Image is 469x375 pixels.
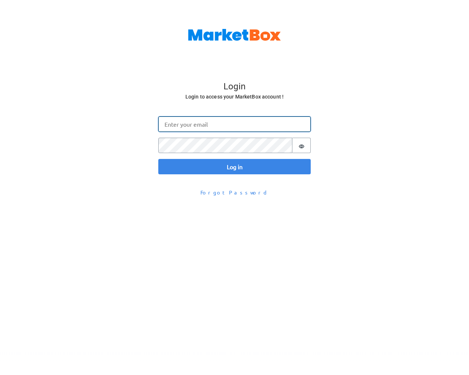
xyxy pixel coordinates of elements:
[158,116,311,132] input: Enter your email
[159,81,310,92] h4: Login
[292,138,311,153] button: Show password
[188,29,281,41] img: MarketBox logo
[158,159,311,174] button: Log in
[159,92,310,101] h6: Login to access your MarketBox account !
[196,186,273,199] button: Forgot Password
